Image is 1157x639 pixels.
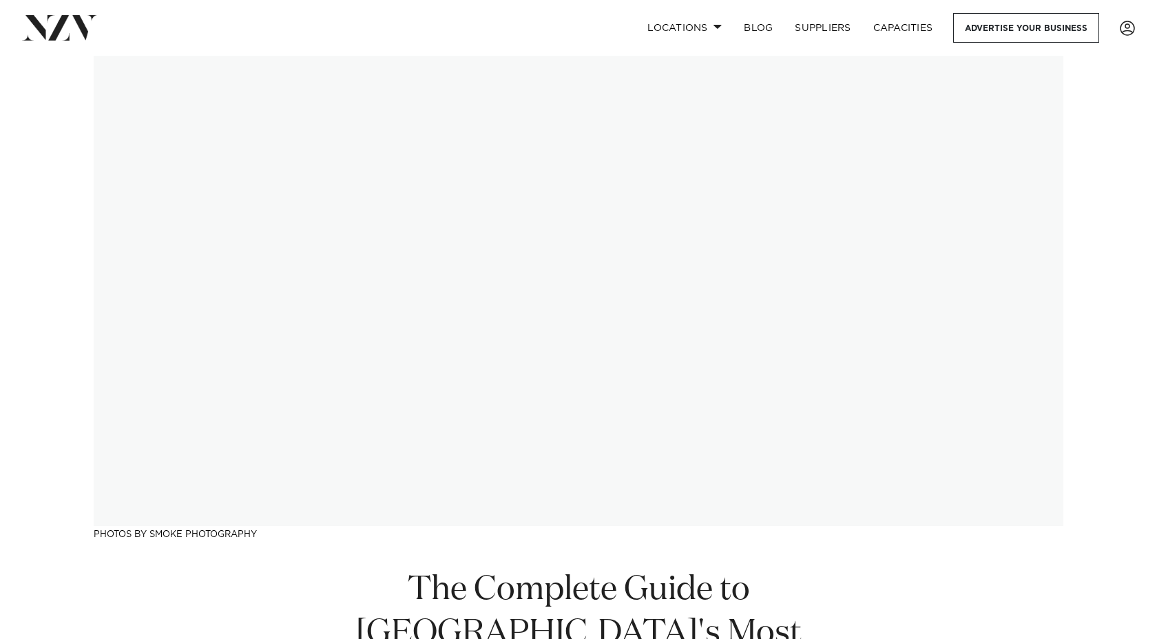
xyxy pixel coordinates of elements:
img: nzv-logo.png [22,15,97,40]
a: Advertise your business [953,13,1099,43]
a: SUPPLIERS [784,13,862,43]
a: BLOG [733,13,784,43]
a: Locations [636,13,733,43]
a: Capacities [862,13,944,43]
a: Photos by Smoke Photography [94,530,257,539]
